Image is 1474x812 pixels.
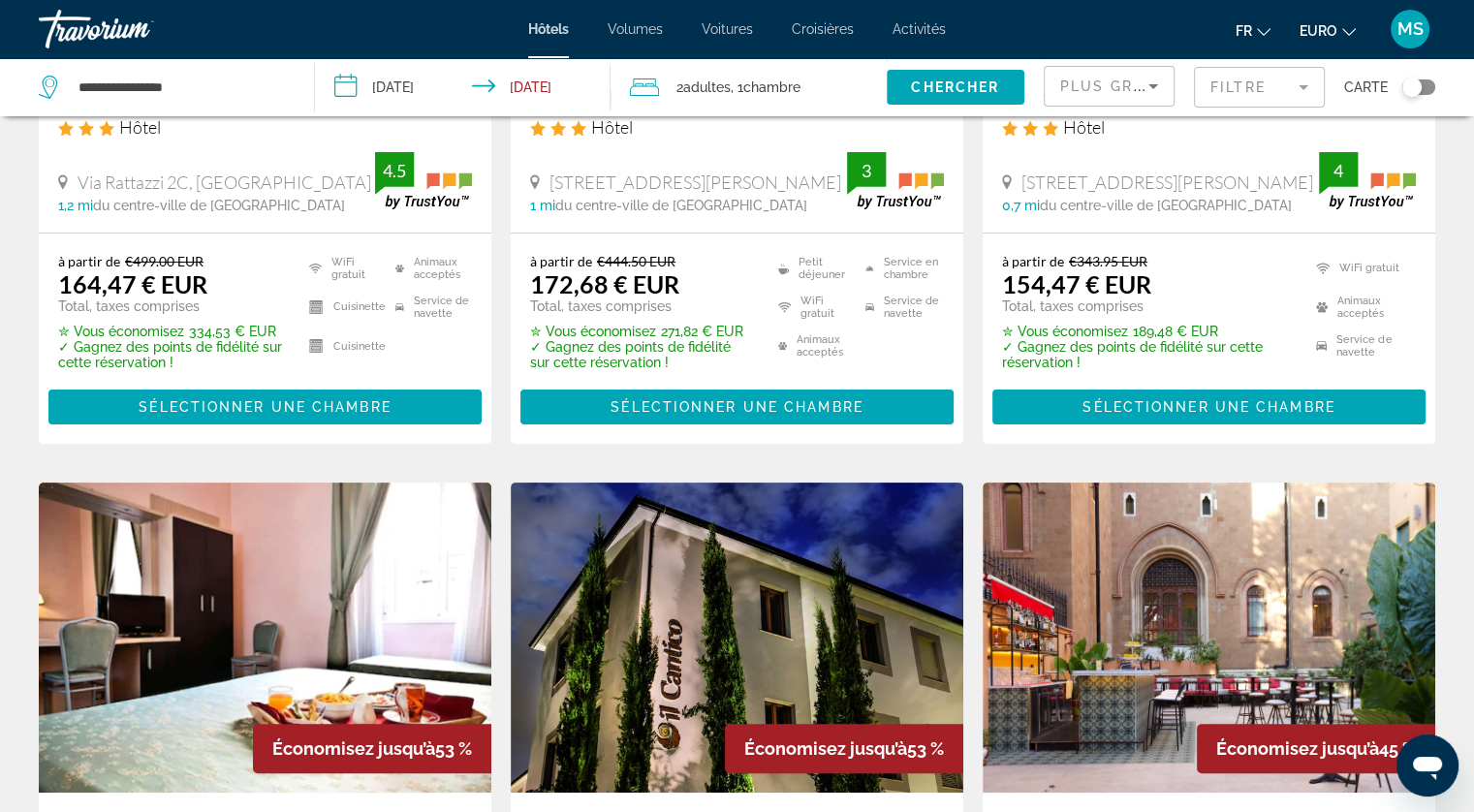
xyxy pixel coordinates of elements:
div: Hôtel 3 étoiles [58,116,472,138]
img: Image de l’hôtel [511,483,963,793]
span: ✮ Vous économisez [1002,324,1128,339]
font: 271,82 € EUR [661,324,743,339]
font: Animaux acceptés [797,333,857,359]
a: Sélectionner une chambre [520,394,954,416]
span: Sélectionner une chambre [139,399,391,415]
button: Chercher [887,70,1024,105]
font: WiFi gratuit [331,256,386,281]
mat-select: Trier par [1060,75,1158,98]
font: Service de navette [1336,333,1416,359]
span: Carte [1344,74,1388,101]
p: Total, taxes comprises [530,298,754,314]
button: Changer la langue [1236,16,1270,45]
span: Chercher [911,79,999,95]
button: Sélectionner une chambre [520,390,954,424]
span: du centre-ville de [GEOGRAPHIC_DATA] [93,198,345,213]
div: 53 % [725,724,963,773]
font: WiFi gratuit [1339,262,1399,274]
span: 0,7 mi [1002,198,1040,213]
font: WiFi gratuit [800,295,857,320]
span: 1,2 mi [58,198,93,213]
button: Sélectionner une chambre [48,390,482,424]
del: €499.00 EUR [125,253,204,269]
iframe: Bouton de lancement de la fenêtre de messagerie [1396,734,1458,796]
button: Basculer la carte [1388,78,1435,96]
font: 2 [676,79,683,95]
span: Hôtel [1063,116,1105,138]
span: du centre-ville de [GEOGRAPHIC_DATA] [555,198,807,213]
span: Sélectionner une chambre [1082,399,1334,415]
font: Service en chambre [884,256,944,281]
a: Travorium [39,4,233,54]
span: MS [1397,19,1424,39]
span: Hôtel [591,116,633,138]
font: , 1 [731,79,743,95]
p: ✓ Gagnez des points de fidélité sur cette réservation ! [1002,339,1292,370]
span: [STREET_ADDRESS][PERSON_NAME] [549,172,841,193]
p: ✓ Gagnez des points de fidélité sur cette réservation ! [530,339,754,370]
button: Menu utilisateur [1385,9,1435,49]
button: Date d’arrivée : 18 déc. 2025 Date de départ : 20 déc. 2025 [315,58,611,116]
a: Sélectionner une chambre [48,394,482,416]
a: Hôtels [528,21,569,37]
a: Voitures [702,21,753,37]
img: Image de l’hôtel [39,483,491,793]
font: Cuisinette [332,300,385,313]
ins: 172,68 € EUR [530,269,679,298]
span: à partir de [530,253,592,269]
span: EURO [1300,23,1337,39]
img: trustyou-badge.svg [1319,152,1416,209]
div: Hôtel 3 étoiles [1002,116,1416,138]
span: Chambre [743,79,800,95]
span: Plus grandes économies [1060,78,1292,94]
div: 45 % [1197,724,1435,773]
div: 4.5 [375,159,414,182]
span: Adultes [683,79,731,95]
span: [STREET_ADDRESS][PERSON_NAME] [1021,172,1313,193]
span: Économisez jusqu’à [744,738,907,759]
span: ✮ Vous économisez [530,324,656,339]
p: Total, taxes comprises [1002,298,1292,314]
button: Changer de devise [1300,16,1356,45]
a: Activités [893,21,946,37]
span: à partir de [1002,253,1064,269]
p: Total, taxes comprises [58,298,285,314]
span: Hôtel [119,116,161,138]
a: Volumes [608,21,663,37]
span: Économisez jusqu’à [1216,738,1379,759]
font: Petit déjeuner [799,256,857,281]
span: Via Rattazzi 2C, [GEOGRAPHIC_DATA] [78,172,371,193]
button: Voyageurs : 2 adultes, 0 enfants [611,58,887,116]
span: à partir de [58,253,120,269]
span: Fr [1236,23,1252,39]
span: Économisez jusqu’à [272,738,435,759]
span: Croisières [792,21,854,37]
button: Sélectionner une chambre [992,390,1426,424]
img: trustyou-badge.svg [375,152,472,209]
p: ✓ Gagnez des points de fidélité sur cette réservation ! [58,339,285,370]
font: Cuisinette [332,340,385,353]
font: Service de navette [414,295,472,320]
div: 3 [847,159,886,182]
font: 189,48 € EUR [1133,324,1218,339]
img: Image de l’hôtel [983,483,1435,793]
font: 334,53 € EUR [189,324,276,339]
del: €343.95 EUR [1069,253,1147,269]
button: Filtre [1194,66,1325,109]
div: Hôtel 3 étoiles [530,116,944,138]
del: €444.50 EUR [597,253,675,269]
ins: 164,47 € EUR [58,269,207,298]
div: 53 % [253,724,491,773]
span: Sélectionner une chambre [611,399,862,415]
div: 4 [1319,159,1358,182]
font: Service de navette [884,295,944,320]
a: Sélectionner une chambre [992,394,1426,416]
span: du centre-ville de [GEOGRAPHIC_DATA] [1040,198,1292,213]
